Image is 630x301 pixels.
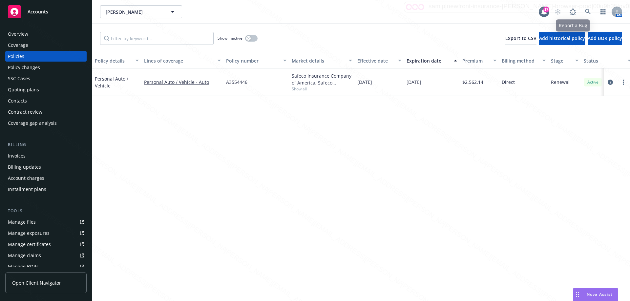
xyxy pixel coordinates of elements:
[12,279,61,286] span: Open Client Navigator
[357,57,394,64] div: Effective date
[587,292,613,297] span: Nova Assist
[462,79,483,85] span: $2,562.14
[606,78,614,86] a: circleInformation
[5,151,87,161] a: Invoices
[289,53,355,68] button: Market details
[5,62,87,73] a: Policy changes
[5,208,87,214] div: Tools
[226,57,279,64] div: Policy number
[573,288,581,301] div: Drag to move
[5,51,87,62] a: Policies
[502,79,515,85] span: Direct
[8,40,28,50] div: Coverage
[95,76,128,89] a: Personal Auto / Vehicle
[548,53,581,68] button: Stage
[551,79,570,85] span: Renewal
[505,35,536,41] span: Export to CSV
[8,250,41,261] div: Manage claims
[8,96,27,106] div: Contacts
[8,107,42,117] div: Contract review
[5,184,87,195] a: Installment plans
[218,35,242,41] span: Show inactive
[100,5,182,18] button: [PERSON_NAME]
[5,141,87,148] div: Billing
[5,107,87,117] a: Contract review
[543,7,549,12] div: 17
[8,228,50,238] div: Manage exposures
[5,3,87,21] a: Accounts
[144,79,221,85] a: Personal Auto / Vehicle - Auto
[573,288,618,301] button: Nova Assist
[5,29,87,39] a: Overview
[588,32,622,45] button: Add BOR policy
[588,35,622,41] span: Add BOR policy
[5,96,87,106] a: Contacts
[404,53,460,68] button: Expiration date
[223,53,289,68] button: Policy number
[8,73,30,84] div: SSC Cases
[292,86,352,92] span: Show all
[100,32,214,45] input: Filter by keyword...
[539,32,585,45] button: Add historical policy
[539,35,585,41] span: Add historical policy
[8,118,57,128] div: Coverage gap analysis
[8,184,46,195] div: Installment plans
[5,239,87,250] a: Manage certificates
[95,57,132,64] div: Policy details
[8,62,40,73] div: Policy changes
[407,57,450,64] div: Expiration date
[292,57,345,64] div: Market details
[619,78,627,86] a: more
[5,118,87,128] a: Coverage gap analysis
[5,73,87,84] a: SSC Cases
[8,217,36,227] div: Manage files
[5,85,87,95] a: Quoting plans
[5,173,87,183] a: Account charges
[8,239,51,250] div: Manage certificates
[584,57,624,64] div: Status
[5,40,87,50] a: Coverage
[505,32,536,45] button: Export to CSV
[551,5,564,18] a: Start snowing
[357,79,372,85] span: [DATE]
[5,250,87,261] a: Manage claims
[5,261,87,272] a: Manage BORs
[502,57,538,64] div: Billing method
[141,53,223,68] button: Lines of coverage
[586,79,599,85] span: Active
[8,85,39,95] div: Quoting plans
[28,9,48,14] span: Accounts
[499,53,548,68] button: Billing method
[8,29,28,39] div: Overview
[5,162,87,172] a: Billing updates
[5,228,87,238] a: Manage exposures
[292,72,352,86] div: Safeco Insurance Company of America, Safeco Insurance (Liberty Mutual)
[460,53,499,68] button: Premium
[5,217,87,227] a: Manage files
[8,173,44,183] div: Account charges
[8,51,24,62] div: Policies
[226,79,247,85] span: A3554446
[106,9,162,15] span: [PERSON_NAME]
[144,57,214,64] div: Lines of coverage
[8,151,26,161] div: Invoices
[551,57,571,64] div: Stage
[597,5,610,18] a: Switch app
[462,57,489,64] div: Premium
[566,5,579,18] a: Report a Bug
[92,53,141,68] button: Policy details
[8,162,41,172] div: Billing updates
[581,5,595,18] a: Search
[355,53,404,68] button: Effective date
[8,261,39,272] div: Manage BORs
[407,79,421,85] span: [DATE]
